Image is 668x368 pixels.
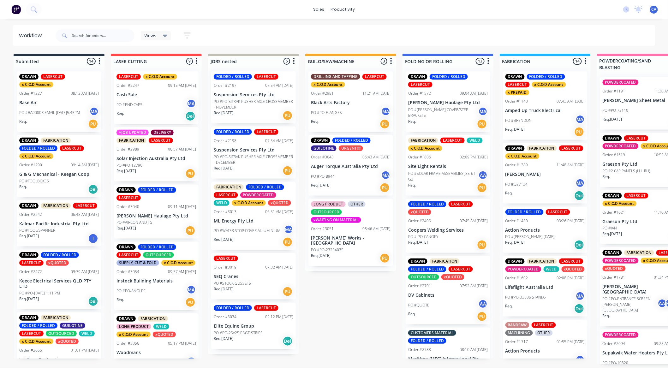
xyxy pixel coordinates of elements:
p: PO #SOLAR FRAME ASSEMBLIES JSS-6T-G2 [408,171,478,182]
p: PO #[PERSON_NAME] [DATE] [505,234,555,240]
div: MA [187,99,196,108]
p: Req. [DATE] [311,253,331,258]
div: LONG PRODUCTOTHEROUTSOURCEDxWAITING ON MATERIALOrder #305108:46 AM [DATE][PERSON_NAME] Works - [G... [308,199,393,266]
div: FOLDED / ROLLED [41,252,79,258]
div: FABRICATION [527,258,557,264]
div: Order #2981 [311,91,334,96]
div: DRAWN [505,258,525,264]
div: MA [381,107,391,116]
span: CA [652,7,657,12]
div: FOLDED / ROLLEDLASERCUTxQUOTEDOrder #249507:45 AM [DATE]Coopers Welding ServicesPO # PO-CANOPYReq... [406,199,490,253]
div: Del [88,296,98,306]
div: Del [185,111,195,121]
p: Req. [311,119,319,124]
div: MA [478,107,488,116]
p: Req. [DATE] [116,168,136,174]
div: 06:57 AM [DATE] [168,146,196,152]
p: PO #QUOTE [408,302,429,308]
div: LASERCUT [116,74,141,80]
p: Req. [DATE] [311,182,331,188]
p: PO #WATER STOP COVER ALLUMINIUM [214,228,280,234]
div: WELD [214,200,230,206]
p: Req. [505,303,513,309]
div: LASERCUT [116,252,141,258]
div: FOLDED / ROLLEDLASERCUTOrder #145003:26 PM [DATE]Action ProductsPO #[PERSON_NAME] [DATE]Req.[DATE... [503,207,587,253]
div: DRAWN [311,138,330,143]
div: FABRICATION [408,138,438,143]
div: 02:08 PM [DATE] [557,275,585,281]
div: FOLDED / ROLLED [246,184,284,190]
div: Del [574,240,584,250]
div: GUILOTINE [311,145,337,151]
div: Order #2701 [408,283,431,289]
div: MA [89,107,99,116]
p: PO #Q27134 [505,181,528,187]
div: LASERCUT [254,74,278,80]
div: FOLDED / ROLLED [408,266,446,272]
div: LASERCUT [214,256,238,261]
div: DRAWNLASERCUTx C.O.D AccountOrder #122708:12 AM [DATE]Base AirPO #BA9000R EMAIL [DATE]5.45PMMAReq.PU [17,71,101,132]
div: Order #1140 [505,98,528,104]
div: xQUOTED [441,274,464,280]
div: Order #1450 [505,218,528,224]
p: Suspension Services Pty Ltd [214,92,293,98]
div: OTHER [348,201,366,207]
div: DRAWNFABRICATIONFOLDED / ROLLEDLASERCUTx C.O.D AccountOrder #129009:14 AM [DATE]G & G Mechanical ... [17,135,101,197]
p: Site Light Rentals [408,164,488,169]
div: Order #1572 [408,91,431,96]
div: FOLDED / ROLLED [214,305,252,311]
div: Order #2198 [214,138,236,144]
div: FOLDED / ROLLED [138,187,176,193]
div: Order #2495 [408,218,431,224]
p: Req. [408,311,416,317]
div: FOLDED / ROLLED [214,74,252,80]
p: PO #PO-FLANGES [311,110,342,116]
div: Order #3043 [311,154,334,160]
div: DRAWNFOLDED / ROLLEDLASERCUTx C.O.D Accountx PREPAIDOrder #114007:43 AM [DATE]Amped Up Truck Elec... [503,71,587,140]
div: xQUOTED [46,260,69,266]
div: OUTSOURCED [143,252,174,258]
div: LASERCUTOrder #301907:32 AM [DATE]SEQ CranesPO #STOCK GUSSETSReq.[DATE]PU [211,253,296,300]
div: Del [574,191,584,201]
div: LASERCUT [60,145,84,151]
div: DRAWN [603,193,622,199]
div: FOLDED / ROLLED [527,74,565,80]
div: MA [576,291,585,301]
div: 07:54 AM [DATE] [265,138,293,144]
p: DV Cabinets [408,293,488,298]
div: PU [185,226,195,236]
p: Action Products [505,228,585,233]
div: 09:57 AM [DATE] [168,269,196,275]
div: 09:14 AM [DATE] [71,162,99,168]
p: Solar Injection Australia Pty Ltd [116,156,196,161]
div: 07:52 AM [DATE] [460,283,488,289]
div: Order #1621 [603,210,625,215]
div: Order #3040 [116,204,139,210]
div: POWDERCOATED [603,143,639,149]
p: Req. [116,111,124,116]
div: FABRICATIONLASERCUTWELDx C.O.D AccountOrder #180602:09 PM [DATE]Site Light RentalsPO #SOLAR FRAME... [406,135,490,196]
div: Order #1619 [603,152,625,158]
p: PO #STOCK GUSSETS [214,281,251,286]
p: PO #PO-[DATE] 1:11 PM [19,290,60,296]
div: Order #1602 [505,275,528,281]
div: MA [381,170,391,180]
div: AA [478,170,488,180]
div: PU [477,183,487,193]
div: LASERCUT [19,260,44,266]
div: DRAWNFOLDED / ROLLEDLASERCUTxQUOTEDOrder #247209:39 AM [DATE]Keece Electrical Services QLD PTY LT... [17,250,101,309]
div: xWAITING ON MATERIAL [311,217,361,223]
div: OUTSOURCED [408,274,439,280]
p: PO #END CAPS [116,102,142,108]
div: MA [576,178,585,188]
div: 07:32 AM [DATE] [265,264,293,270]
div: xQUOTED [268,200,291,206]
div: Order #2247 [116,83,139,88]
div: FOLDED / ROLLED [505,209,544,215]
div: LASERCUT [254,129,278,135]
p: Kalmar Pacific Industrial Pty Ltd [19,221,99,227]
p: PO #PO-12790 [116,163,142,168]
p: [PERSON_NAME] Haulage Pty Ltd [408,100,488,105]
div: DRILLING AND TAPPINGLASERCUTx C.O.D AccountOrder #298111:21 AM [DATE]Black Arts FactoryPO #PO-FLA... [308,71,393,132]
div: PU [477,119,487,129]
